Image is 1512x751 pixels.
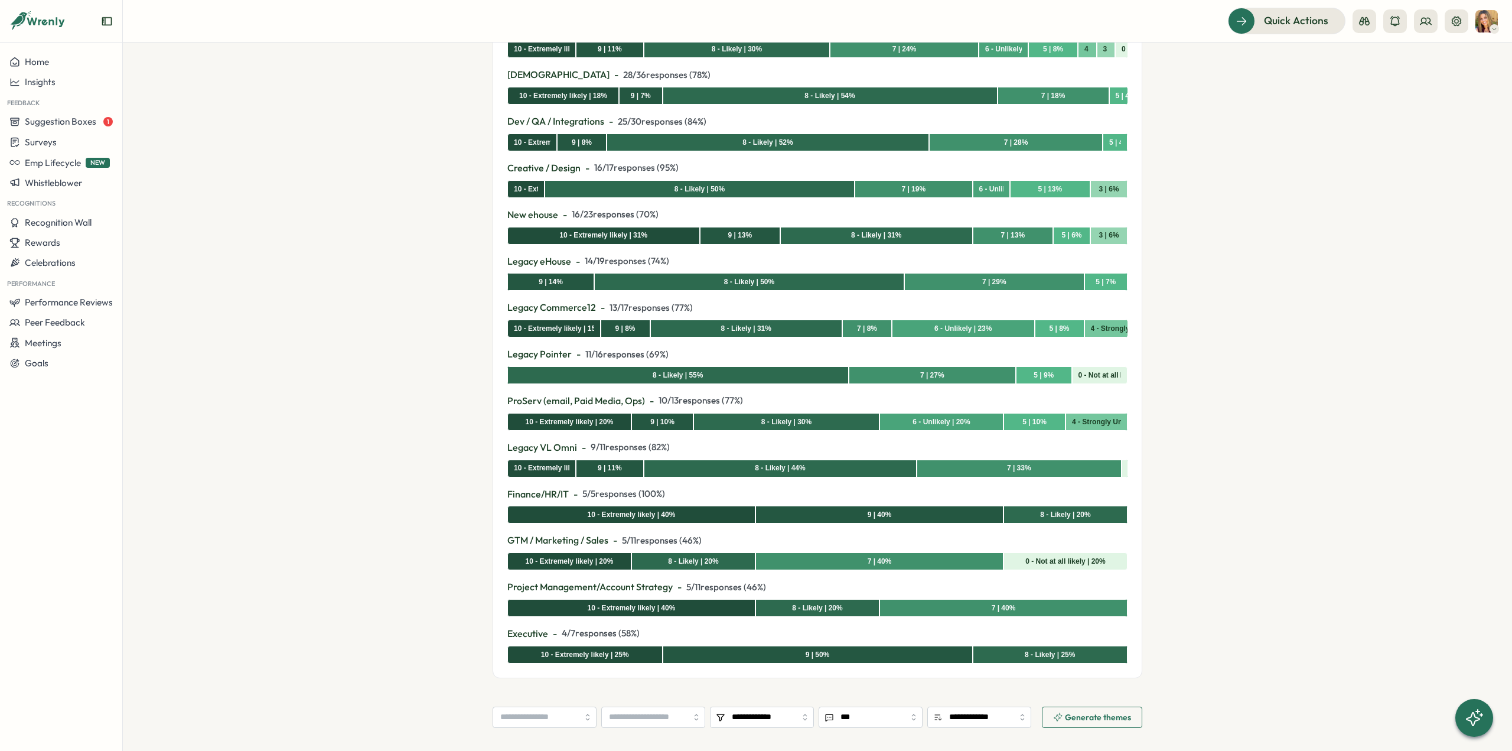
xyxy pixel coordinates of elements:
div: 10 - Extremely likely | 20% [526,417,614,428]
span: 5 / 11 responses ( 46 %) [622,534,702,547]
span: Creative / Design [507,161,581,175]
div: 9 | 13% [728,230,752,241]
div: 7 | 29% [982,277,1006,288]
div: 9 | 10% [650,417,674,428]
div: 5 | 7% [1096,277,1116,288]
span: ProServ (email, Paid Media, Ops) [507,394,645,408]
span: - [573,487,578,502]
span: Home [25,56,49,67]
span: - [582,440,586,455]
div: 10 - Extremely likely | 15% [514,323,594,334]
div: 7 | 8% [857,323,877,334]
span: Peer Feedback [25,317,85,328]
div: 8 - Likely | 20% [668,556,718,567]
div: 5 | 4% [1109,137,1121,148]
div: 10 - Extremely likely | 6% [514,184,538,195]
div: 6 - Unlikely | 8% [985,44,1022,55]
div: 4 - Strongly Unlikely | 10% [1072,417,1121,428]
span: - [576,347,581,362]
div: 7 | 40% [868,556,892,567]
span: Finance/HR/IT [507,487,569,502]
div: 6 - Unlikely | 20% [913,417,970,428]
div: 9 | 11% [598,44,622,55]
div: 8 - Likely | 50% [674,184,725,195]
div: 10 - Extremely likely | 11% [514,44,569,55]
div: 10 - Extremely likely | 25% [541,649,629,661]
div: 7 | 40% [992,603,1016,614]
div: 8 - Likely | 31% [721,323,771,334]
span: - [553,626,557,641]
div: 10 - Extremely likely | 20% [526,556,614,567]
span: 28 / 36 responses ( 78 %) [623,69,711,82]
div: 5 | 13% [1038,184,1062,195]
span: 11 / 16 responses ( 69 %) [585,348,669,361]
span: Dev / QA / Integrations [507,114,604,129]
img: Tarin O'Neill [1475,10,1498,32]
span: 4 / 7 responses ( 58 %) [562,627,640,640]
span: NEW [86,158,110,168]
div: 8 - Likely | 31% [851,230,901,241]
span: - [609,114,613,129]
span: Legacy eHouse [507,254,571,269]
div: 7 | 18% [1041,90,1065,102]
div: 8 - Likely | 44% [755,463,805,474]
div: 10 - Extremely likely | 40% [588,603,676,614]
span: Generate themes [1065,713,1131,721]
span: - [576,254,580,269]
span: 16 / 17 responses ( 95 %) [594,161,679,174]
button: Quick Actions [1228,8,1345,34]
span: New ehouse [507,207,558,222]
div: 8 - Likely | 52% [742,137,793,148]
div: 9 | 11% [598,463,622,474]
div: 3 | 6% [1099,184,1119,195]
span: Emp Lifecycle [25,157,81,168]
span: Whistleblower [25,177,82,188]
button: Generate themes [1042,707,1142,728]
div: 8 - Likely | 30% [761,417,812,428]
div: 8 - Likely | 20% [792,603,842,614]
span: Insights [25,76,56,87]
div: 3 | 6% [1099,230,1119,241]
span: 5 / 5 responses ( 100 %) [582,487,665,500]
div: 9 | 14% [539,277,563,288]
span: Surveys [25,136,57,148]
div: 9 | 7% [631,90,651,102]
span: Legacy Pointer [507,347,572,362]
span: 13 / 17 responses ( 77 %) [610,301,693,314]
span: - [601,300,605,315]
span: Legacy Commerce12 [507,300,596,315]
div: 10 - Extremely likely | 18% [519,90,607,102]
div: 7 | 27% [920,370,944,381]
span: 5 / 11 responses ( 46 %) [686,581,766,594]
div: 9 | 50% [806,649,830,661]
div: 7 | 13% [1001,230,1025,241]
span: - [585,161,589,175]
div: 9 | 40% [868,509,892,521]
span: 10 / 13 responses ( 77 %) [659,394,743,407]
div: 8 - Likely | 20% [1040,509,1090,521]
button: Expand sidebar [101,15,113,27]
span: 9 / 11 responses ( 82 %) [591,441,670,454]
div: 0 - Not at all likely | 9% [1078,370,1122,381]
span: Suggestion Boxes [25,116,96,127]
div: 8 - Likely | 55% [653,370,703,381]
span: 25 / 30 responses ( 84 %) [618,115,706,128]
div: 8 - Likely | 25% [1025,649,1075,661]
span: [DEMOGRAPHIC_DATA] [507,67,610,82]
span: Legacy VL Omni [507,440,577,455]
div: 7 | 24% [892,44,917,55]
div: 5 | 8% [1049,323,1069,334]
div: 5 | 4% [1116,90,1128,102]
div: 8 - Likely | 54% [804,90,855,102]
span: Performance Reviews [25,297,113,308]
div: 8 - Likely | 30% [712,44,762,55]
div: 5 | 10% [1022,417,1047,428]
div: 5 | 8% [1043,44,1063,55]
span: 1 [103,117,113,126]
span: Celebrations [25,257,76,268]
div: 7 | 19% [901,184,926,195]
div: 6 - Unlikely | 23% [934,323,992,334]
span: - [613,533,617,548]
div: 10 - Extremely likely | 11% [514,463,569,474]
